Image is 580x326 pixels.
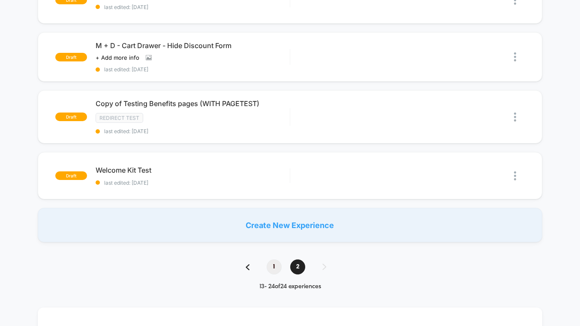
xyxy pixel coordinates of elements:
div: 13 - 24 of 24 experiences [237,283,343,290]
span: last edited: [DATE] [96,66,290,73]
span: M + D - Cart Drawer - Hide Discount Form [96,41,290,50]
span: + Add more info [96,54,139,61]
span: draft [55,53,87,61]
img: close [514,113,516,122]
span: draft [55,113,87,121]
span: 1 [267,259,282,274]
img: pagination back [246,264,249,270]
span: Redirect Test [96,113,143,123]
img: close [514,52,516,61]
span: 2 [290,259,305,274]
span: Copy of Testing Benefits pages (WITH PAGETEST) [96,99,290,108]
span: last edited: [DATE] [96,128,290,134]
span: last edited: [DATE] [96,180,290,186]
span: last edited: [DATE] [96,4,290,10]
span: draft [55,171,87,180]
div: Create New Experience [38,208,542,242]
img: close [514,171,516,180]
span: Welcome Kit Test [96,166,290,174]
